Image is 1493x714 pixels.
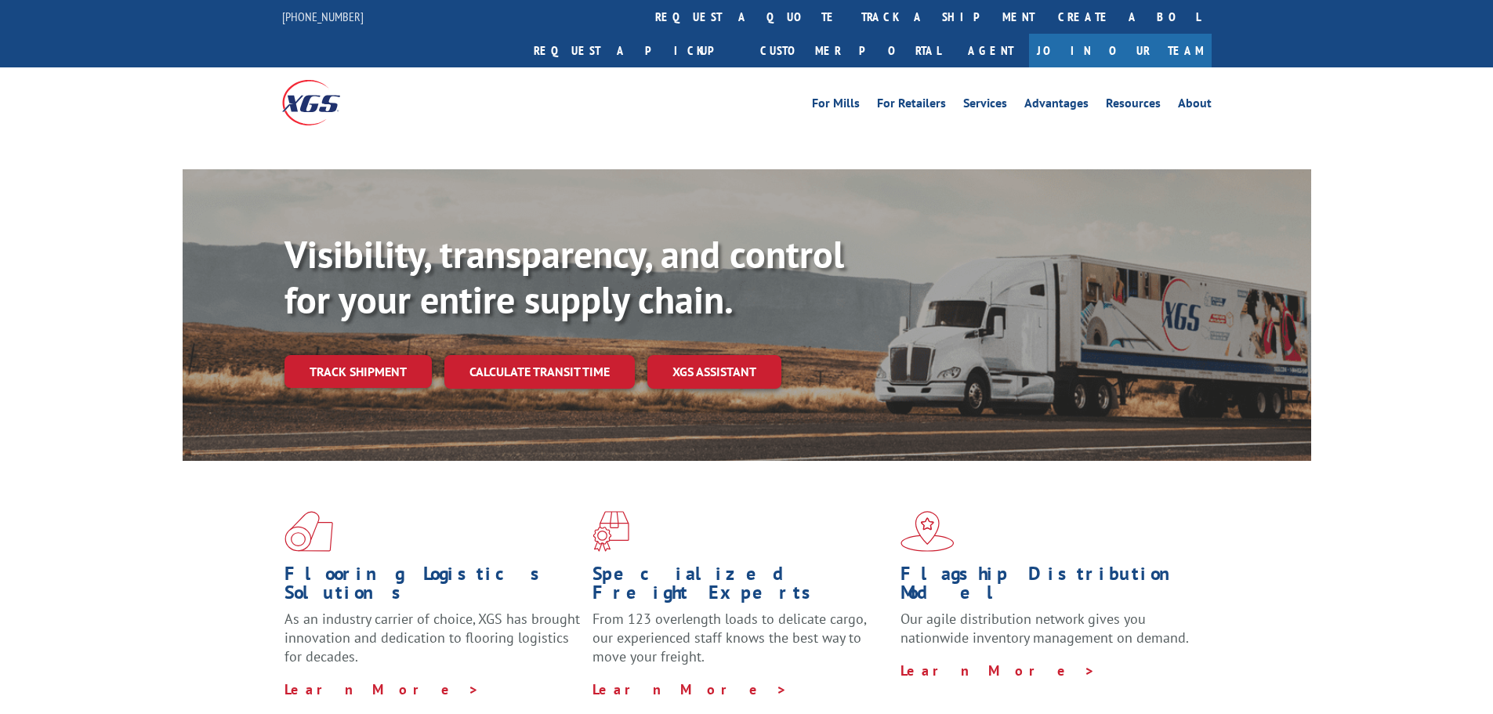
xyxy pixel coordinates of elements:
[284,564,581,610] h1: Flooring Logistics Solutions
[1106,97,1161,114] a: Resources
[901,610,1189,647] span: Our agile distribution network gives you nationwide inventory management on demand.
[1178,97,1212,114] a: About
[952,34,1029,67] a: Agent
[647,355,781,389] a: XGS ASSISTANT
[592,511,629,552] img: xgs-icon-focused-on-flooring-red
[901,564,1197,610] h1: Flagship Distribution Model
[282,9,364,24] a: [PHONE_NUMBER]
[901,511,955,552] img: xgs-icon-flagship-distribution-model-red
[812,97,860,114] a: For Mills
[963,97,1007,114] a: Services
[284,230,844,324] b: Visibility, transparency, and control for your entire supply chain.
[522,34,748,67] a: Request a pickup
[284,355,432,388] a: Track shipment
[592,680,788,698] a: Learn More >
[284,511,333,552] img: xgs-icon-total-supply-chain-intelligence-red
[444,355,635,389] a: Calculate transit time
[284,680,480,698] a: Learn More >
[877,97,946,114] a: For Retailers
[1029,34,1212,67] a: Join Our Team
[592,610,889,680] p: From 123 overlength loads to delicate cargo, our experienced staff knows the best way to move you...
[592,564,889,610] h1: Specialized Freight Experts
[284,610,580,665] span: As an industry carrier of choice, XGS has brought innovation and dedication to flooring logistics...
[748,34,952,67] a: Customer Portal
[1024,97,1089,114] a: Advantages
[901,661,1096,680] a: Learn More >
